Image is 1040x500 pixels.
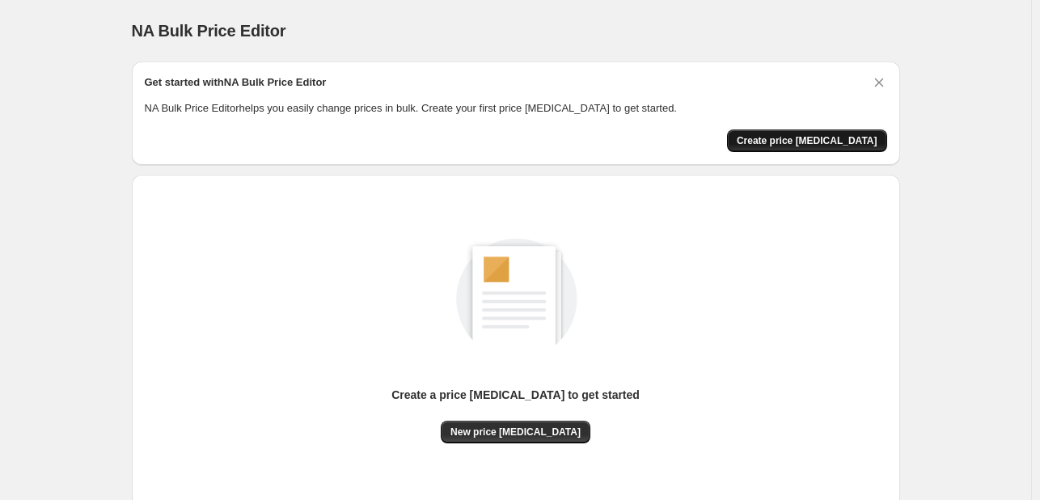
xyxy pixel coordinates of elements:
[145,100,887,117] p: NA Bulk Price Editor helps you easily change prices in bulk. Create your first price [MEDICAL_DAT...
[737,134,877,147] span: Create price [MEDICAL_DATA]
[132,22,286,40] span: NA Bulk Price Editor
[145,74,327,91] h2: Get started with NA Bulk Price Editor
[871,74,887,91] button: Dismiss card
[441,421,590,443] button: New price [MEDICAL_DATA]
[450,426,581,439] span: New price [MEDICAL_DATA]
[391,387,640,403] p: Create a price [MEDICAL_DATA] to get started
[727,129,887,152] button: Create price change job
